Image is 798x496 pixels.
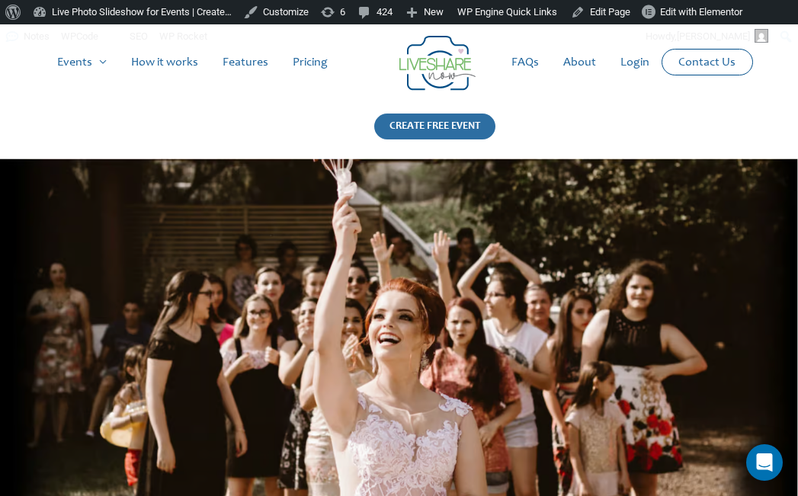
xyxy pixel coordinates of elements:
a: Contact Us [666,50,748,75]
span: SEO [130,30,148,42]
a: Pricing [280,38,340,87]
a: WP Rocket [154,24,213,49]
a: How it works [119,38,210,87]
a: Features [210,38,280,87]
a: About [551,38,608,87]
a: Events [45,38,119,87]
a: FAQs [499,38,551,87]
a: WPCode [56,24,104,49]
a: Login [608,38,662,87]
a: Howdy, [640,24,774,49]
span: Edit with Elementor [660,6,742,18]
a: CREATE FREE EVENT [374,114,495,158]
nav: Site Navigation [27,38,771,87]
img: LiveShare logo - Capture & Share Event Memories | Live Photo Slideshow for Events | Create Free E... [399,36,476,91]
span: [PERSON_NAME] [677,30,750,42]
div: Open Intercom Messenger [746,444,783,481]
div: CREATE FREE EVENT [374,114,495,139]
